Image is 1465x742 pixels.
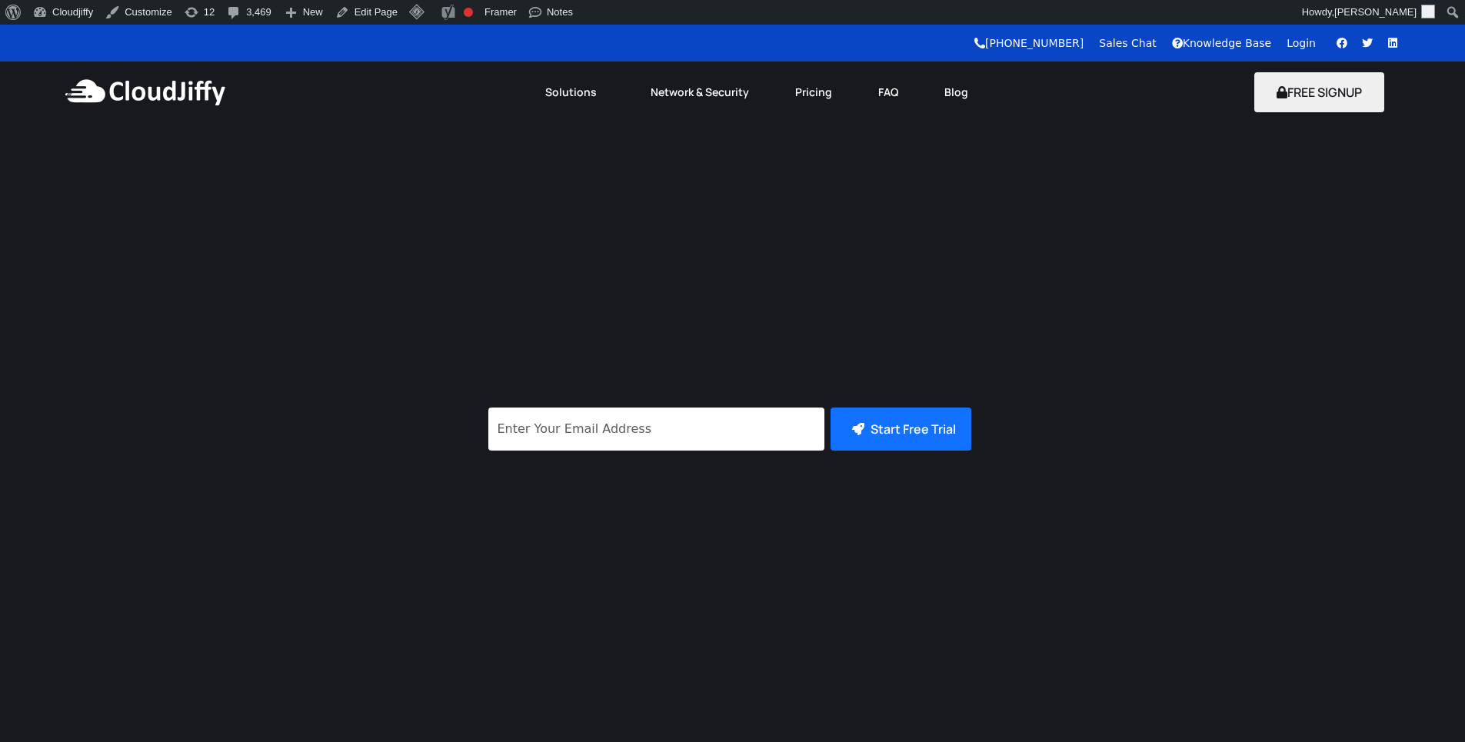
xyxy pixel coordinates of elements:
[772,75,855,109] a: Pricing
[1334,6,1417,18] span: [PERSON_NAME]
[921,75,991,109] a: Blog
[1172,37,1272,49] a: Knowledge Base
[831,408,971,451] button: Start Free Trial
[1099,37,1156,49] a: Sales Chat
[464,8,473,17] div: Focus keyphrase not set
[1254,84,1384,101] a: FREE SIGNUP
[522,75,628,109] a: Solutions
[974,37,1084,49] a: [PHONE_NUMBER]
[488,408,824,451] input: Enter Your Email Address
[1254,72,1384,112] button: FREE SIGNUP
[628,75,772,109] a: Network & Security
[855,75,921,109] a: FAQ
[1287,37,1316,49] a: Login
